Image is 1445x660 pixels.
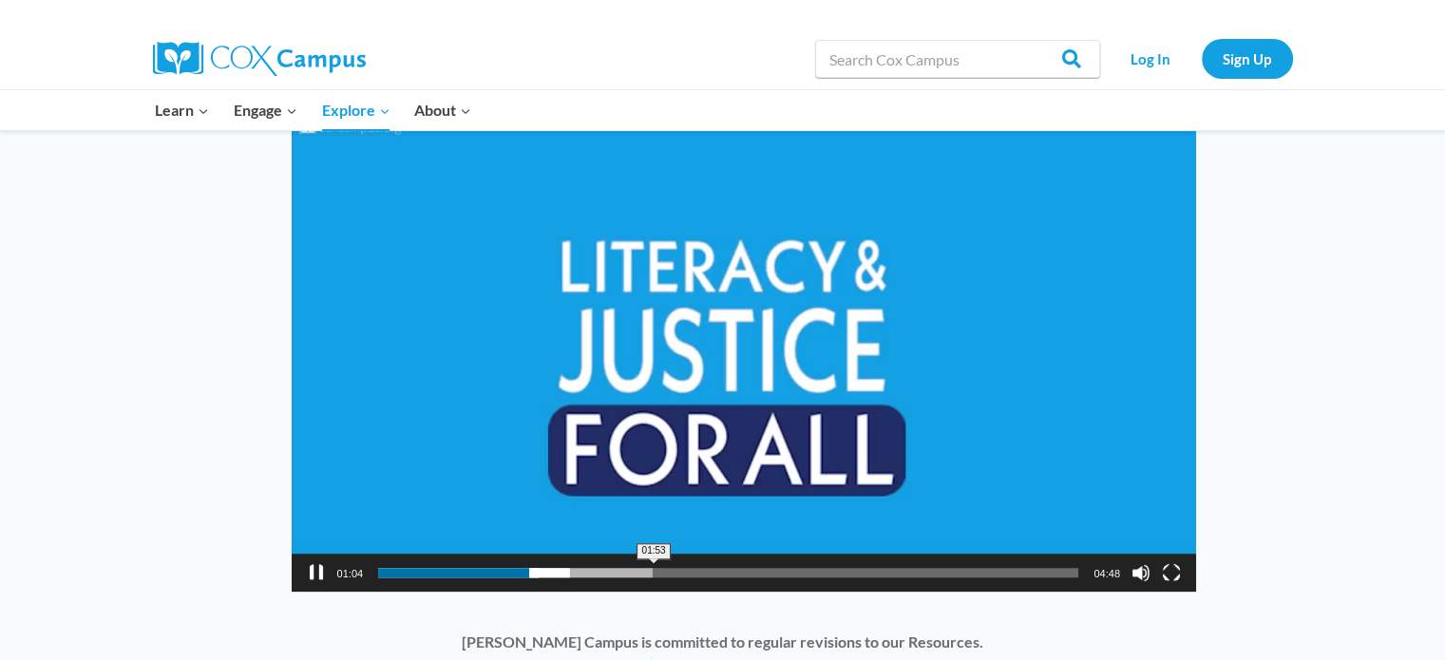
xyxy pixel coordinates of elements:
button: Child menu of About [402,90,484,130]
span: 01:04 [337,568,364,579]
nav: Primary Navigation [143,90,484,130]
a: Log In [1110,39,1192,78]
a: Sign Up [1202,39,1293,78]
span: 01:53 [639,546,668,556]
button: Pause [307,563,326,582]
button: Fullscreen [1162,563,1181,582]
button: Child menu of Learn [143,90,222,130]
button: Child menu of Engage [221,90,310,130]
div: Video Player [292,83,1196,592]
button: Child menu of Explore [310,90,403,130]
span: 04:48 [1093,568,1120,579]
img: Cox Campus [153,42,366,76]
nav: Secondary Navigation [1110,39,1293,78]
input: Search Cox Campus [815,40,1100,78]
button: Mute [1131,563,1150,582]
